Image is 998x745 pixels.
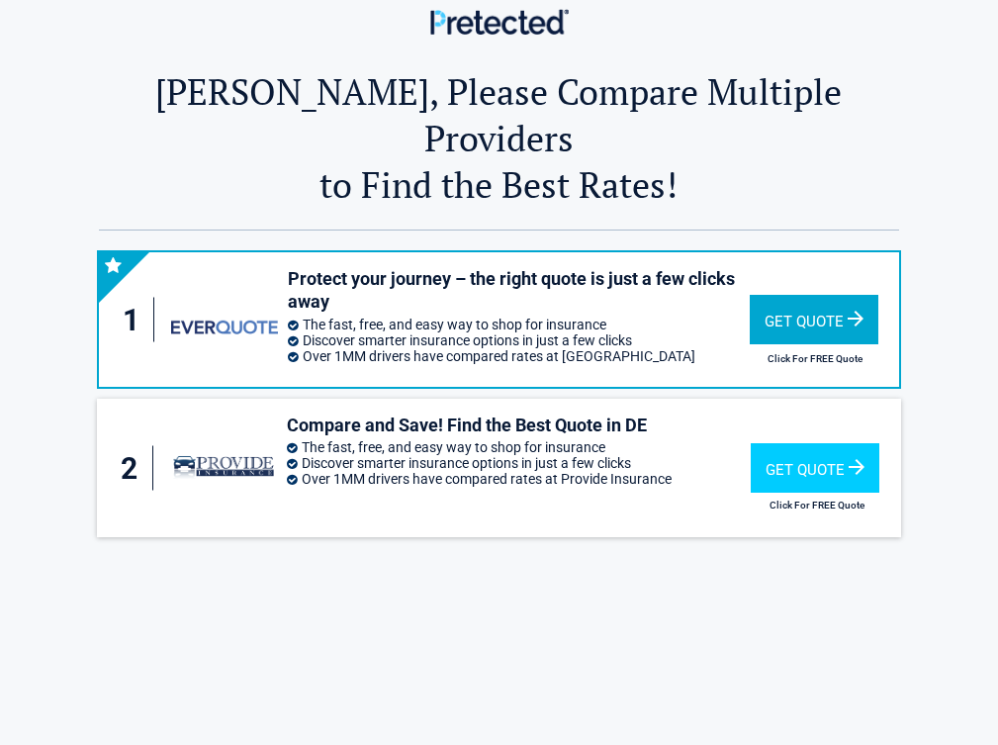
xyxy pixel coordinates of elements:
li: Discover smarter insurance options in just a few clicks [287,455,751,471]
li: Discover smarter insurance options in just a few clicks [288,332,749,348]
li: The fast, free, and easy way to shop for insurance [287,439,751,455]
img: Main Logo [430,9,569,34]
div: 2 [117,446,153,491]
li: Over 1MM drivers have compared rates at Provide Insurance [287,471,751,487]
h3: Compare and Save! Find the Best Quote in DE [287,414,751,436]
li: The fast, free, and easy way to shop for insurance [288,317,749,332]
h2: Click For FREE Quote [751,500,883,511]
img: provide-insurance's logo [170,442,277,495]
h3: Protect your journey – the right quote is just a few clicks away [288,267,749,314]
img: everquote's logo [171,321,278,334]
li: Over 1MM drivers have compared rates at [GEOGRAPHIC_DATA] [288,348,749,364]
div: Get Quote [751,443,879,493]
div: 1 [119,298,155,342]
h2: [PERSON_NAME], Please Compare Multiple Providers to Find the Best Rates! [99,68,898,208]
div: Get Quote [750,295,878,344]
h2: Click For FREE Quote [750,353,881,364]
